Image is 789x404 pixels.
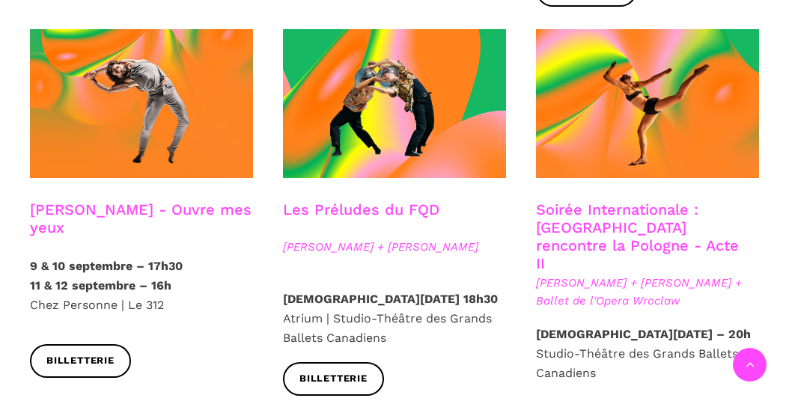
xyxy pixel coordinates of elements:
[283,362,384,396] a: Billetterie
[283,238,506,256] span: [PERSON_NAME] + [PERSON_NAME]
[283,201,439,218] a: Les Préludes du FQD
[46,353,115,369] span: Billetterie
[30,259,183,293] strong: 9 & 10 septembre – 17h30 11 & 12 septembre – 16h
[536,201,739,272] a: Soirée Internationale : [GEOGRAPHIC_DATA] rencontre la Pologne - Acte II
[299,371,368,387] span: Billetterie
[536,327,751,341] strong: [DEMOGRAPHIC_DATA][DATE] – 20h
[536,325,759,382] p: Studio-Théâtre des Grands Ballets Canadiens
[536,274,759,310] span: [PERSON_NAME] + [PERSON_NAME] + Ballet de l'Opera Wroclaw
[30,344,131,378] a: Billetterie
[30,201,253,238] h3: [PERSON_NAME] - Ouvre mes yeux
[283,290,506,347] p: Atrium | Studio-Théâtre des Grands Ballets Canadiens
[30,257,253,314] p: Chez Personne | Le 312
[283,292,498,306] strong: [DEMOGRAPHIC_DATA][DATE] 18h30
